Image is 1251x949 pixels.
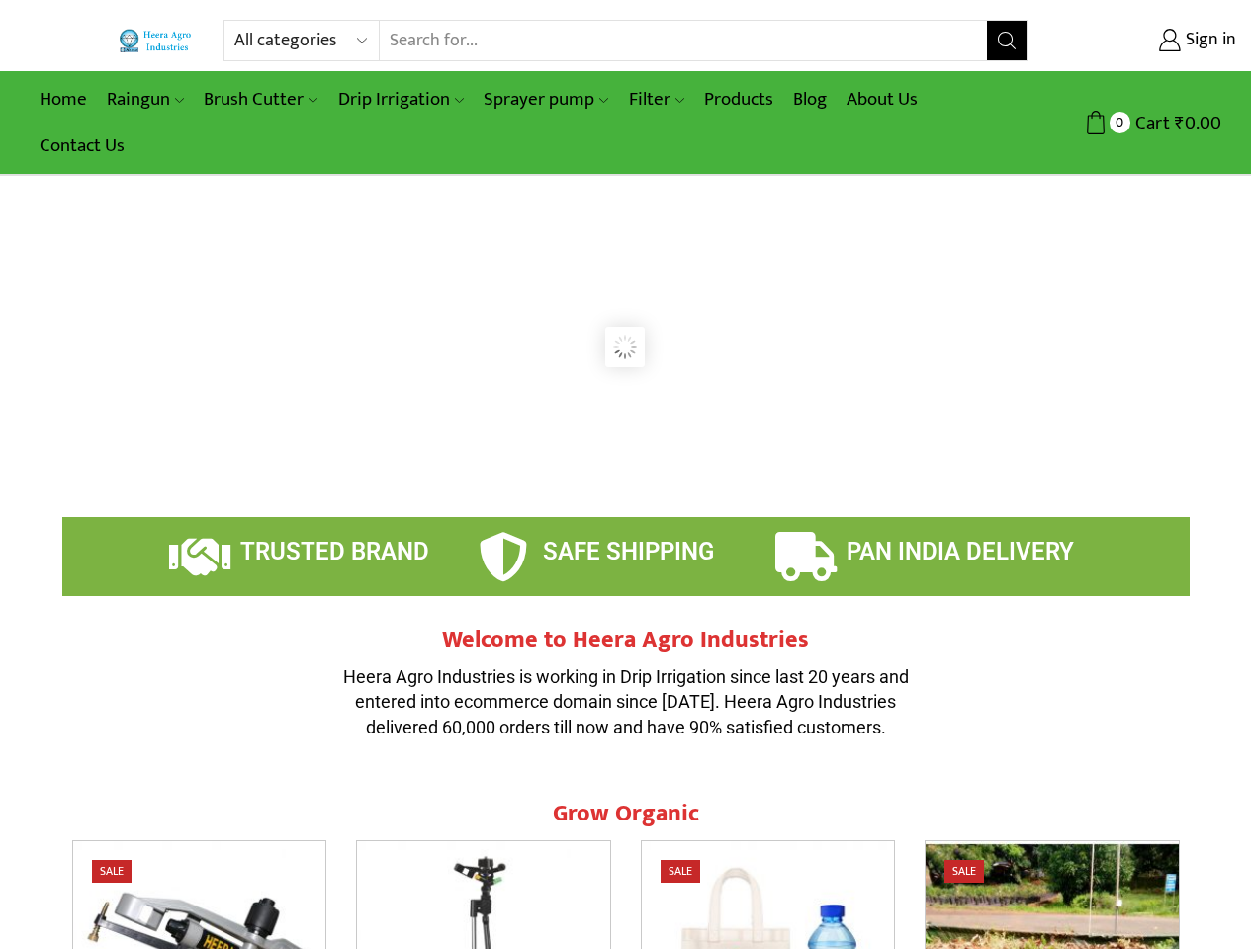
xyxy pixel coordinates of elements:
a: Brush Cutter [194,76,327,123]
p: Heera Agro Industries is working in Drip Irrigation since last 20 years and entered into ecommerc... [329,664,923,740]
span: Sign in [1181,28,1236,53]
a: Contact Us [30,123,134,169]
a: Sprayer pump [474,76,618,123]
a: Drip Irrigation [328,76,474,123]
span: ₹ [1175,108,1185,138]
span: Sale [92,860,132,883]
a: Blog [783,76,837,123]
a: Sign in [1057,23,1236,58]
span: Sale [661,860,700,883]
a: Filter [619,76,694,123]
span: SAFE SHIPPING [543,538,714,565]
input: Search for... [380,21,987,60]
a: 0 Cart ₹0.00 [1047,105,1221,141]
span: 0 [1110,112,1130,132]
span: Sale [944,860,984,883]
span: Grow Organic [553,794,699,833]
a: Home [30,76,97,123]
button: Search button [987,21,1027,60]
span: Cart [1130,110,1170,136]
a: Raingun [97,76,194,123]
h2: Welcome to Heera Agro Industries [329,626,923,654]
a: Products [694,76,783,123]
bdi: 0.00 [1175,108,1221,138]
span: TRUSTED BRAND [240,538,429,565]
a: About Us [837,76,928,123]
span: PAN INDIA DELIVERY [847,538,1074,565]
